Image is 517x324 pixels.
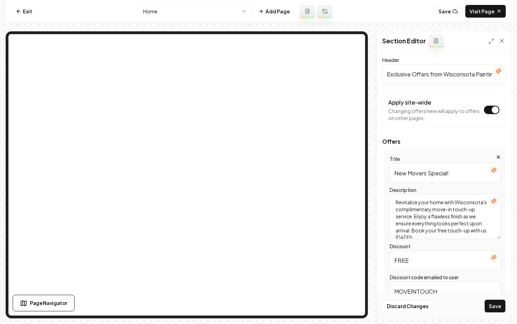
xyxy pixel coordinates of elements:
label: Discount [390,243,410,249]
button: Add Page [254,5,294,18]
button: Page Navigator [13,295,75,311]
input: VIP25 [390,281,501,301]
button: Discard Changes [382,300,433,312]
button: Save [485,300,505,312]
button: Save [434,5,462,18]
input: Header [382,64,505,84]
button: Add admin page prompt [300,5,315,18]
input: Discount [390,250,501,270]
label: Apply site-wide [388,99,431,106]
span: Page Navigator [30,299,67,307]
span: Offers [382,139,505,144]
label: Header [382,57,399,63]
label: Discount code emailed to user [390,274,459,280]
label: Description [390,187,416,193]
button: Add admin section prompt [429,35,443,47]
a: Visit Page [465,5,506,18]
a: Exit [11,5,37,18]
p: Changing offers here will apply to offers on other pages. [388,107,480,122]
button: Regenerate page [318,5,332,18]
input: Title [390,163,501,183]
label: Title [390,156,400,162]
h2: Section Editor [382,36,426,46]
